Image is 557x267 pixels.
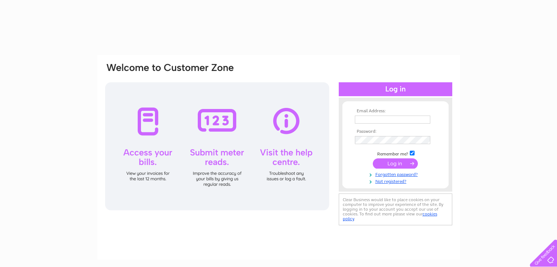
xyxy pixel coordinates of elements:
td: Remember me? [353,150,438,157]
a: Forgotten password? [355,170,438,177]
th: Email Address: [353,109,438,114]
input: Submit [373,158,418,169]
a: cookies policy [343,211,437,221]
a: Not registered? [355,177,438,184]
div: Clear Business would like to place cookies on your computer to improve your experience of the sit... [339,193,452,225]
th: Password: [353,129,438,134]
